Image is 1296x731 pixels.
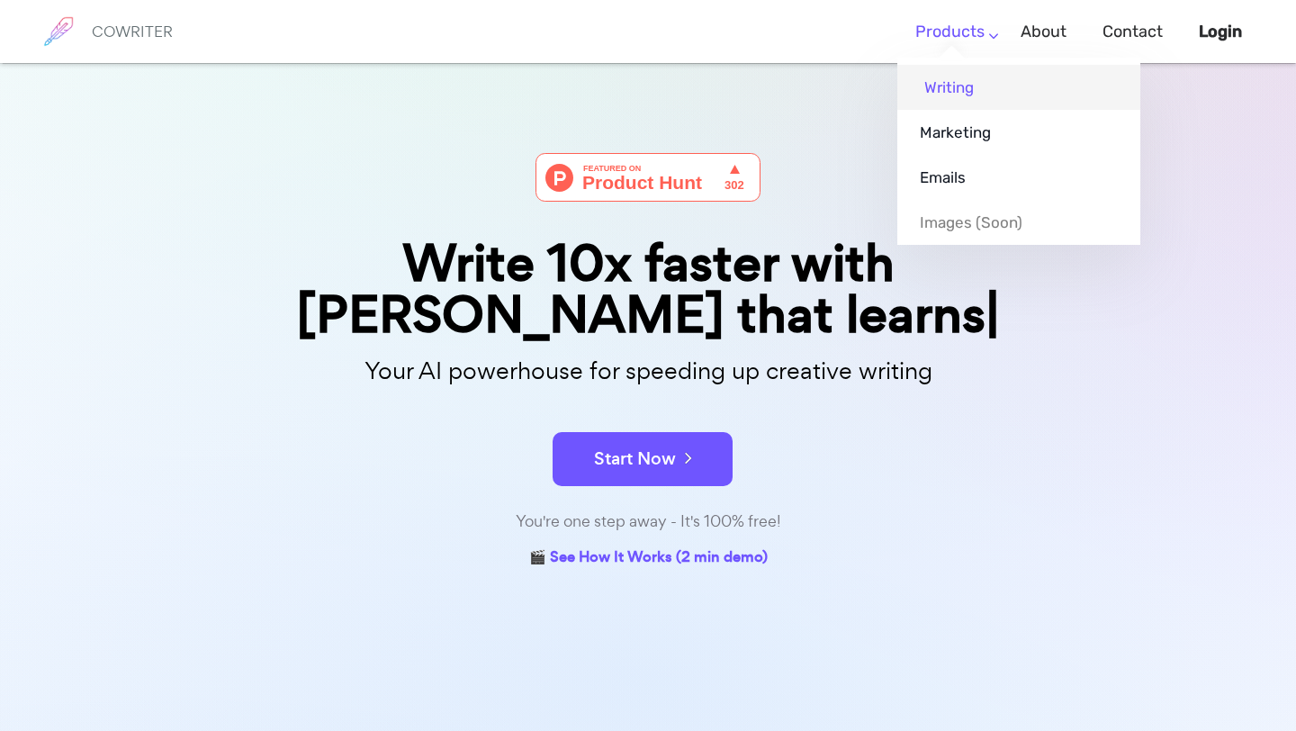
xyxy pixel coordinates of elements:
a: Writing [897,65,1140,110]
a: Login [1199,5,1242,59]
div: Write 10x faster with [PERSON_NAME] that learns [198,238,1098,340]
a: Emails [897,155,1140,200]
b: Login [1199,22,1242,41]
a: Marketing [897,110,1140,155]
a: Contact [1102,5,1163,59]
a: 🎬 See How It Works (2 min demo) [529,545,768,573]
a: About [1021,5,1066,59]
div: You're one step away - It's 100% free! [198,509,1098,535]
button: Start Now [553,432,733,486]
a: Products [915,5,985,59]
img: brand logo [36,9,81,54]
h6: COWRITER [92,23,173,40]
img: Cowriter - Your AI buddy for speeding up creative writing | Product Hunt [535,153,760,202]
p: Your AI powerhouse for speeding up creative writing [198,352,1098,391]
